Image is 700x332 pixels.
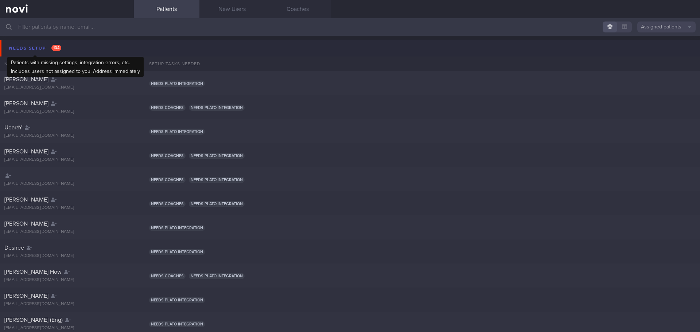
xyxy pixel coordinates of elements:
[105,56,134,71] div: Chats
[4,77,48,82] span: [PERSON_NAME]
[189,273,245,279] span: Needs plato integration
[4,245,24,251] span: Desiree
[4,301,129,307] div: [EMAIL_ADDRESS][DOMAIN_NAME]
[4,221,48,227] span: [PERSON_NAME]
[189,201,245,207] span: Needs plato integration
[149,153,186,159] span: Needs coaches
[4,277,129,283] div: [EMAIL_ADDRESS][DOMAIN_NAME]
[4,85,129,90] div: [EMAIL_ADDRESS][DOMAIN_NAME]
[149,201,186,207] span: Needs coaches
[4,269,62,275] span: [PERSON_NAME] How
[4,293,48,299] span: [PERSON_NAME]
[637,22,696,32] button: Assigned patients
[145,56,700,71] div: Setup tasks needed
[51,45,61,51] span: 104
[4,101,48,106] span: [PERSON_NAME]
[4,125,22,130] span: UdaraY
[149,105,186,111] span: Needs coaches
[4,325,129,331] div: [EMAIL_ADDRESS][DOMAIN_NAME]
[4,181,129,187] div: [EMAIL_ADDRESS][DOMAIN_NAME]
[149,249,205,255] span: Needs plato integration
[4,229,129,235] div: [EMAIL_ADDRESS][DOMAIN_NAME]
[149,297,205,303] span: Needs plato integration
[149,81,205,87] span: Needs plato integration
[4,133,129,138] div: [EMAIL_ADDRESS][DOMAIN_NAME]
[4,317,63,323] span: [PERSON_NAME] (Eng)
[4,157,129,163] div: [EMAIL_ADDRESS][DOMAIN_NAME]
[189,105,245,111] span: Needs plato integration
[189,177,245,183] span: Needs plato integration
[149,129,205,135] span: Needs plato integration
[189,153,245,159] span: Needs plato integration
[4,149,48,155] span: [PERSON_NAME]
[149,321,205,327] span: Needs plato integration
[7,43,63,53] div: Needs setup
[4,253,129,259] div: [EMAIL_ADDRESS][DOMAIN_NAME]
[149,225,205,231] span: Needs plato integration
[4,197,48,203] span: [PERSON_NAME]
[149,177,186,183] span: Needs coaches
[149,273,186,279] span: Needs coaches
[4,109,129,114] div: [EMAIL_ADDRESS][DOMAIN_NAME]
[4,205,129,211] div: [EMAIL_ADDRESS][DOMAIN_NAME]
